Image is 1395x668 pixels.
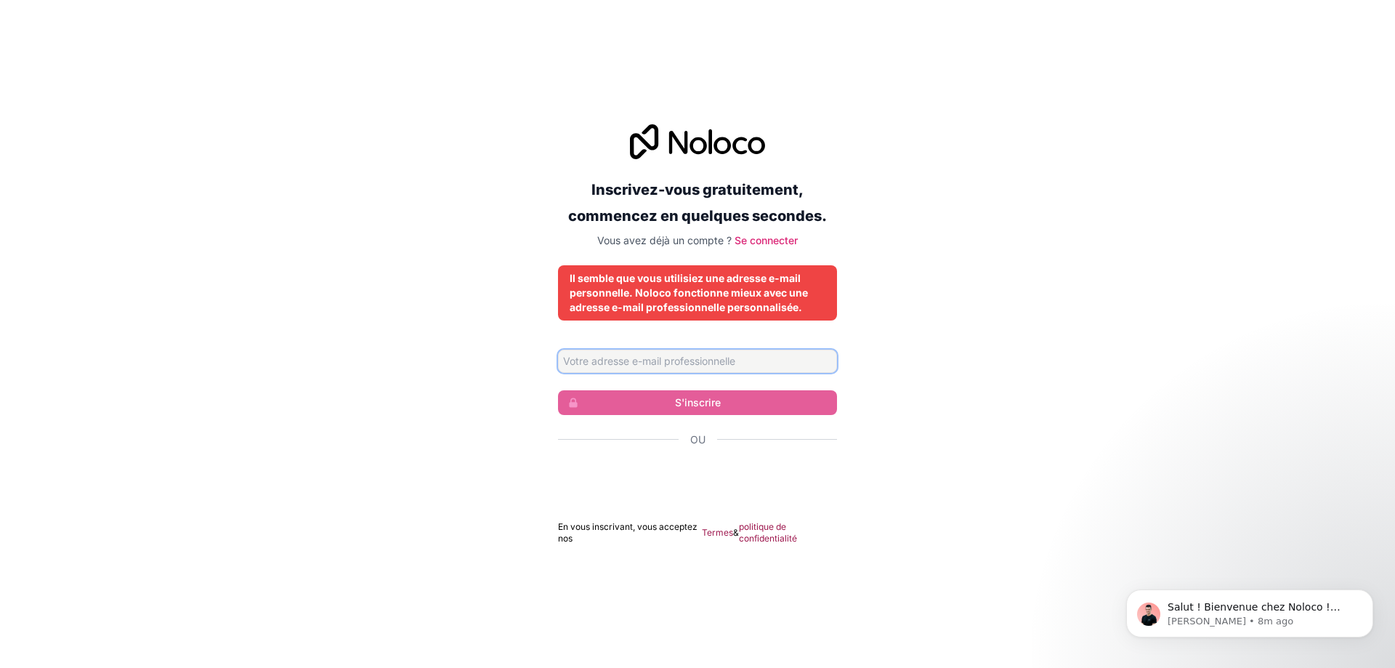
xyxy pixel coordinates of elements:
font: politique de confidentialité [739,521,797,544]
font: Ou [690,433,705,446]
font: Il semble que vous utilisiez une adresse e-mail personnelle. Noloco fonctionne mieux avec une adr... [570,272,808,313]
iframe: Message de notifications d'interphone [1104,559,1395,661]
font: Vous avez déjà un compte ? [597,234,732,246]
button: S'inscrire [558,390,837,415]
font: En vous inscrivant, vous acceptez nos [558,521,697,544]
iframe: Bouton "Se connecter avec Google" [551,463,844,495]
font: Termes [702,527,733,538]
font: Inscrivez-vous gratuitement, commencez en quelques secondes. [568,181,827,225]
font: S'inscrire [675,396,721,409]
a: Termes [702,527,733,539]
input: Adresse email [558,350,837,373]
font: & [733,527,739,538]
a: politique de confidentialité [739,521,837,544]
a: Se connecter [735,234,798,246]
